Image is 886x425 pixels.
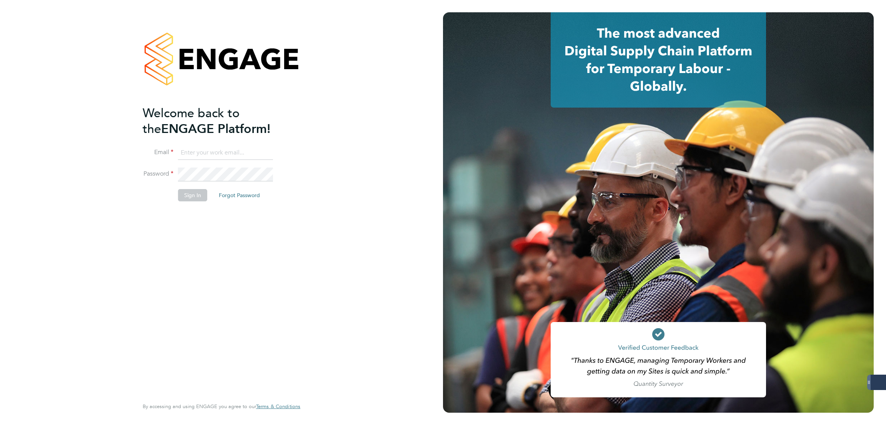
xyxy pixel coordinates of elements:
input: Enter your work email... [178,146,273,160]
span: Terms & Conditions [256,403,300,410]
button: Sign In [178,189,207,201]
h2: ENGAGE Platform! [143,105,293,137]
button: Forgot Password [213,189,266,201]
label: Email [143,148,173,156]
span: By accessing and using ENGAGE you agree to our [143,403,300,410]
a: Terms & Conditions [256,403,300,410]
span: Welcome back to the [143,106,240,136]
label: Password [143,170,173,178]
